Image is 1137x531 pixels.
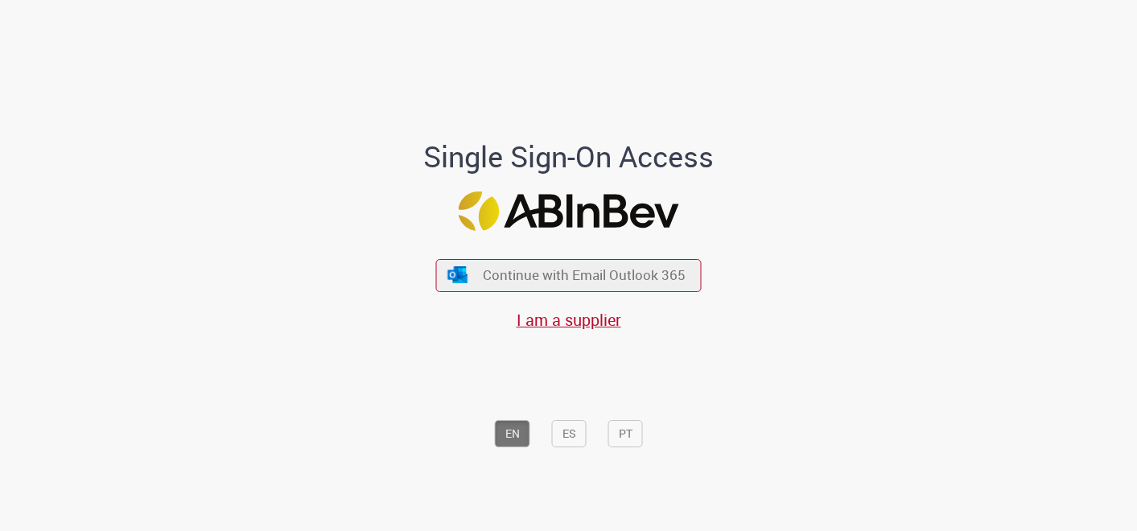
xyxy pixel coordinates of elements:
[483,266,686,285] span: Continue with Email Outlook 365
[436,259,702,292] button: ícone Azure/Microsoft 360 Continue with Email Outlook 365
[517,309,621,331] a: I am a supplier
[608,420,643,447] button: PT
[446,266,468,283] img: ícone Azure/Microsoft 360
[552,420,587,447] button: ES
[345,141,792,173] h1: Single Sign-On Access
[459,191,679,231] img: Logo ABInBev
[495,420,530,447] button: EN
